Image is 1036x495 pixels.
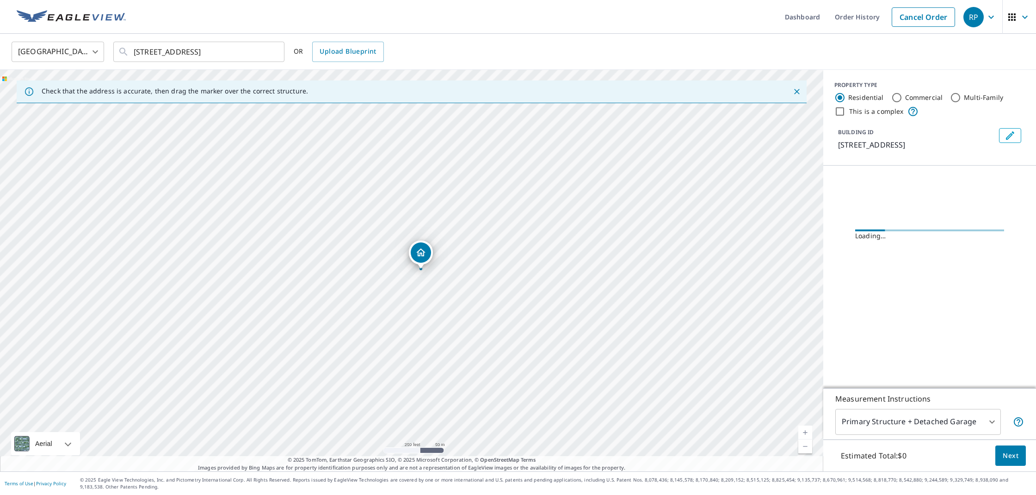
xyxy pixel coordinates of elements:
[999,128,1021,143] button: Edit building 1
[312,42,383,62] a: Upload Blueprint
[36,480,66,487] a: Privacy Policy
[288,456,536,464] span: © 2025 TomTom, Earthstar Geographics SIO, © 2025 Microsoft Corporation, ©
[1003,450,1018,462] span: Next
[855,231,1004,241] div: Loading…
[798,439,812,453] a: Current Level 17, Zoom Out
[409,241,433,269] div: Dropped pin, building 1, Residential property, 465 Gristmill Ridge Cashiers, NC 28717
[835,409,1001,435] div: Primary Structure + Detached Garage
[521,456,536,463] a: Terms
[833,445,914,466] p: Estimated Total: $0
[294,42,384,62] div: OR
[835,393,1024,404] p: Measurement Instructions
[905,93,943,102] label: Commercial
[838,139,995,150] p: [STREET_ADDRESS]
[32,432,55,455] div: Aerial
[963,7,984,27] div: RP
[838,128,874,136] p: BUILDING ID
[320,46,376,57] span: Upload Blueprint
[995,445,1026,466] button: Next
[80,476,1031,490] p: © 2025 Eagle View Technologies, Inc. and Pictometry International Corp. All Rights Reserved. Repo...
[5,481,66,486] p: |
[848,93,884,102] label: Residential
[1013,416,1024,427] span: Your report will include the primary structure and a detached garage if one exists.
[134,39,265,65] input: Search by address or latitude-longitude
[791,86,803,98] button: Close
[17,10,126,24] img: EV Logo
[12,39,104,65] div: [GEOGRAPHIC_DATA]
[834,81,1025,89] div: PROPERTY TYPE
[849,107,904,116] label: This is a complex
[11,432,80,455] div: Aerial
[42,87,308,95] p: Check that the address is accurate, then drag the marker over the correct structure.
[964,93,1003,102] label: Multi-Family
[892,7,955,27] a: Cancel Order
[480,456,519,463] a: OpenStreetMap
[798,426,812,439] a: Current Level 17, Zoom In
[5,480,33,487] a: Terms of Use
